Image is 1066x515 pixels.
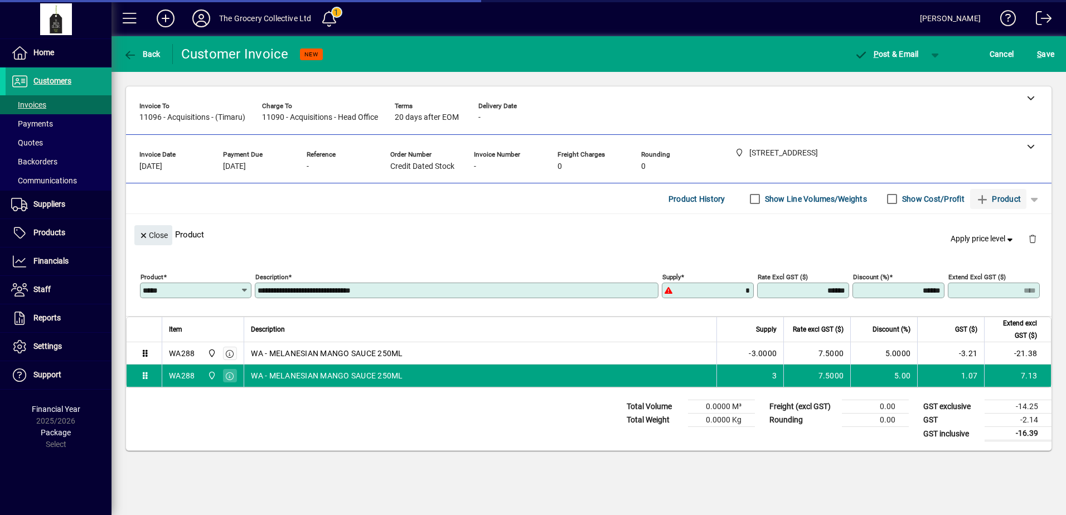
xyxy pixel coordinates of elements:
div: Product [126,214,1052,255]
td: -16.39 [985,427,1052,441]
button: Save [1034,44,1057,64]
app-page-header-button: Close [132,230,175,240]
td: 0.00 [842,400,909,414]
app-page-header-button: Delete [1019,234,1046,244]
span: WA - MELANESIAN MANGO SAUCE 250ML [251,370,403,381]
button: Product History [664,189,730,209]
span: Apply price level [951,233,1015,245]
span: - [307,162,309,171]
td: Total Weight [621,414,688,427]
span: -3.0000 [749,348,777,359]
td: GST exclusive [918,400,985,414]
span: Home [33,48,54,57]
span: P [874,50,879,59]
span: Discount (%) [873,323,910,336]
a: Invoices [6,95,112,114]
td: 7.13 [984,365,1051,387]
mat-label: Extend excl GST ($) [948,273,1006,281]
span: Item [169,323,182,336]
a: Products [6,219,112,247]
span: 20 days after EOM [395,113,459,122]
span: GST ($) [955,323,977,336]
div: 7.5000 [791,370,844,381]
span: Communications [11,176,77,185]
app-page-header-button: Back [112,44,173,64]
span: Backorders [11,157,57,166]
span: 4/75 Apollo Drive [205,370,217,382]
button: Post & Email [849,44,924,64]
a: Logout [1028,2,1052,38]
span: 0 [641,162,646,171]
mat-label: Discount (%) [853,273,889,281]
div: WA288 [169,370,195,381]
a: Staff [6,276,112,304]
button: Back [120,44,163,64]
td: 5.0000 [850,342,917,365]
td: -3.21 [917,342,984,365]
td: GST inclusive [918,427,985,441]
div: The Grocery Collective Ltd [219,9,312,27]
span: Rate excl GST ($) [793,323,844,336]
span: Reports [33,313,61,322]
span: WA - MELANESIAN MANGO SAUCE 250ML [251,348,403,359]
td: 0.0000 Kg [688,414,755,427]
a: Suppliers [6,191,112,218]
span: Description [251,323,285,336]
span: ost & Email [854,50,919,59]
mat-label: Description [255,273,288,281]
span: Suppliers [33,200,65,208]
span: Staff [33,285,51,294]
td: 1.07 [917,365,984,387]
span: Close [139,226,168,245]
td: -2.14 [985,414,1052,427]
a: Home [6,39,112,67]
a: Knowledge Base [992,2,1016,38]
a: Settings [6,333,112,361]
button: Cancel [987,44,1017,64]
mat-label: Product [140,273,163,281]
td: Freight (excl GST) [764,400,842,414]
span: [DATE] [223,162,246,171]
span: Supply [756,323,777,336]
span: Package [41,428,71,437]
td: -14.25 [985,400,1052,414]
span: [DATE] [139,162,162,171]
a: Support [6,361,112,389]
span: Support [33,370,61,379]
span: 11090 - Acquisitions - Head Office [262,113,378,122]
a: Reports [6,304,112,332]
label: Show Cost/Profit [900,193,965,205]
span: 11096 - Acquisitions - (Timaru) [139,113,245,122]
span: Invoices [11,100,46,109]
span: - [478,113,481,122]
div: [PERSON_NAME] [920,9,981,27]
button: Delete [1019,225,1046,252]
button: Add [148,8,183,28]
span: Product History [668,190,725,208]
div: WA288 [169,348,195,359]
span: 0 [558,162,562,171]
div: 7.5000 [791,348,844,359]
span: Customers [33,76,71,85]
td: 0.0000 M³ [688,400,755,414]
span: Payments [11,119,53,128]
a: Quotes [6,133,112,152]
mat-label: Rate excl GST ($) [758,273,808,281]
span: Products [33,228,65,237]
button: Product [970,189,1026,209]
button: Profile [183,8,219,28]
td: Rounding [764,414,842,427]
span: Settings [33,342,62,351]
span: Cancel [990,45,1014,63]
div: Customer Invoice [181,45,289,63]
button: Apply price level [946,229,1020,249]
span: ave [1037,45,1054,63]
td: 5.00 [850,365,917,387]
span: Quotes [11,138,43,147]
span: 3 [772,370,777,381]
button: Close [134,225,172,245]
span: S [1037,50,1041,59]
span: Financials [33,256,69,265]
span: Back [123,50,161,59]
td: -21.38 [984,342,1051,365]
